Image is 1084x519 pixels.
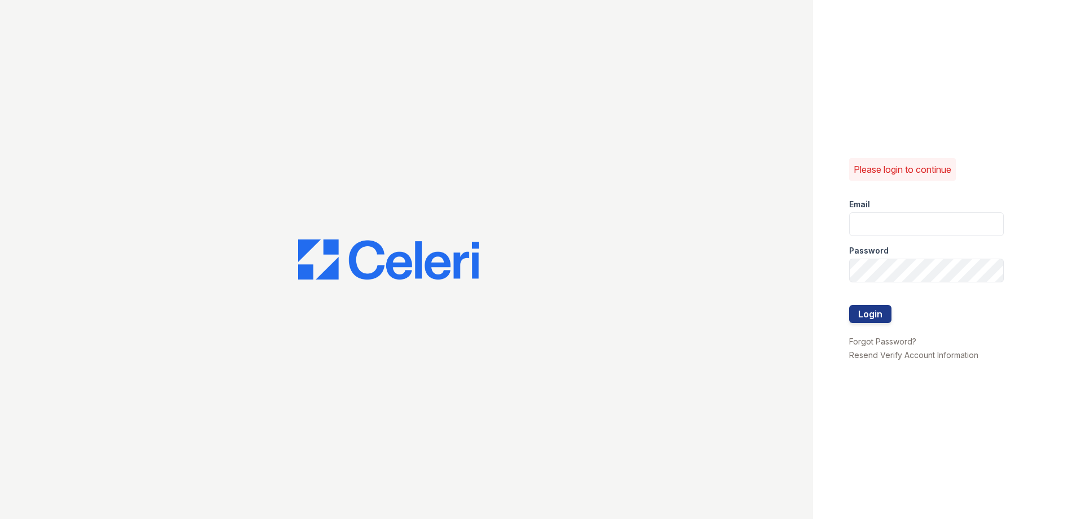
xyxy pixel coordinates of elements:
p: Please login to continue [854,163,951,176]
img: CE_Logo_Blue-a8612792a0a2168367f1c8372b55b34899dd931a85d93a1a3d3e32e68fde9ad4.png [298,239,479,280]
button: Login [849,305,891,323]
label: Password [849,245,889,256]
a: Resend Verify Account Information [849,350,978,360]
a: Forgot Password? [849,337,916,346]
label: Email [849,199,870,210]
